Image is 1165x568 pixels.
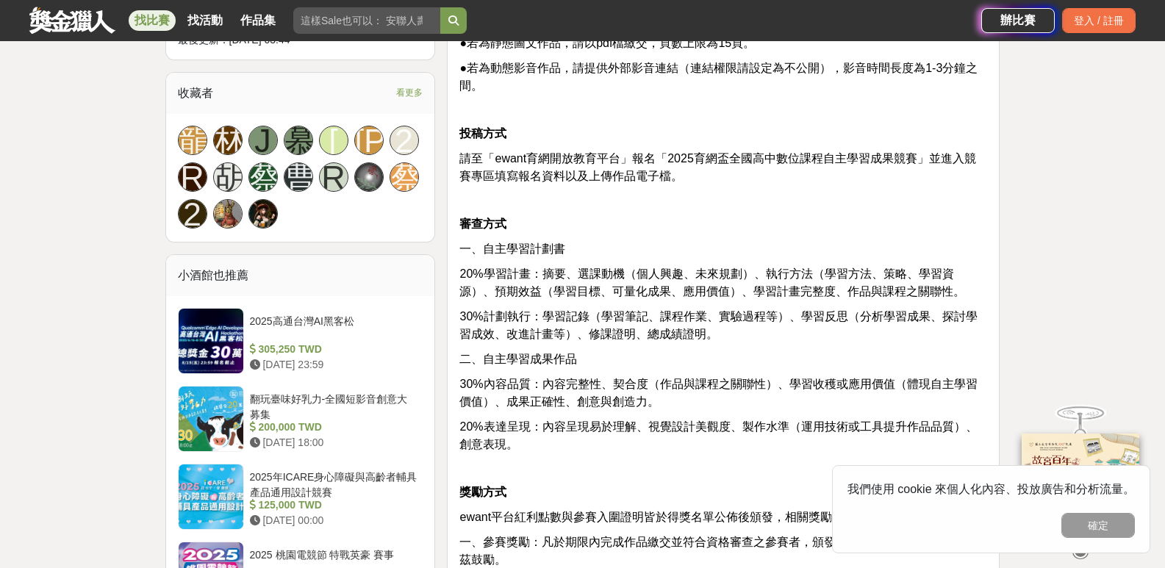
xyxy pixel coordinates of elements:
[213,162,243,192] a: 胡
[459,511,867,523] span: ewant平台紅利點數與參賽入圍證明皆於得獎名單公佈後頒發，相關獎勵如下：
[459,353,577,365] span: 二、自主學習成果作品
[459,536,981,566] span: 一、參賽獎勵：凡於期限內完成作品繳交並符合資格審查之參賽者，頒發ewant平台紅利點數200點以茲鼓勵。
[250,470,417,497] div: 2025年ICARE身心障礙與高齡者輔具產品通用設計競賽
[354,126,384,155] a: [PERSON_NAME]
[319,126,348,155] a: [
[293,7,440,34] input: 這樣Sale也可以： 安聯人壽創意銷售法募集
[250,314,417,342] div: 2025高通台灣AI黑客松
[182,10,229,31] a: 找活動
[459,486,506,498] strong: 獎勵方式
[459,242,565,255] span: 一、自主學習計劃書
[234,10,282,31] a: 作品集
[459,267,965,298] span: 20%學習計畫：摘要、選課動機（個人興趣、未來規劃）、執行方法（學習方法、策略、學習資源）、預期效益（學習目標、可量化成果、應用價值）、學習計畫完整度、作品與課程之關聯性。
[354,162,384,192] a: Avatar
[248,199,278,229] a: Avatar
[250,392,417,420] div: 翻玩臺味好乳力-全國短影音創意大募集
[1062,8,1136,33] div: 登入 / 註冊
[248,126,278,155] a: J
[166,255,435,296] div: 小酒館也推薦
[178,126,207,155] a: 龍
[178,464,423,530] a: 2025年ICARE身心障礙與高齡者輔具產品通用設計競賽 125,000 TWD [DATE] 00:00
[355,163,383,191] img: Avatar
[319,162,348,192] a: R
[981,8,1055,33] a: 辦比賽
[390,162,419,192] a: 蔡
[459,218,506,230] strong: 審查方式
[847,483,1135,495] span: 我們使用 cookie 來個人化內容、投放廣告和分析流量。
[248,162,278,192] a: 蔡
[459,378,977,408] span: 30%內容品質：內容完整性、契合度（作品與課程之關聯性）、學習收穫或應用價值（體現自主學習價值）、成果正確性、創意與創造力。
[459,127,506,140] strong: 投稿方式
[459,420,977,450] span: 20%表達呈現：內容呈現易於理解、視覺設計美觀度、製作水準（運用技術或工具提升作品品質）、創意表現。
[1061,513,1135,538] button: 確定
[178,199,207,229] a: 2
[250,357,417,373] div: [DATE] 23:59
[250,435,417,450] div: [DATE] 18:00
[284,162,313,192] a: 曹
[250,497,417,513] div: 125,000 TWD
[459,62,978,92] span: ●若為動態影音作品，請提供外部影音連結（連結權限請設定為不公開），影音時間長度為1-3分鐘之間。
[129,10,176,31] a: 找比賽
[213,126,243,155] a: 林
[250,420,417,435] div: 200,000 TWD
[249,200,277,228] img: Avatar
[284,126,313,155] a: 慕
[178,162,207,192] a: R
[459,310,977,340] span: 30%計劃執行：學習記錄（學習筆記、課程作業、實驗過程等）、學習反思（分析學習成果、探討學習成效、改進計畫等）、修課證明、總成績證明。
[178,87,213,99] span: 收藏者
[250,342,417,357] div: 305,250 TWD
[250,513,417,528] div: [DATE] 00:00
[396,85,423,101] span: 看更多
[1022,434,1139,531] img: 968ab78a-c8e5-4181-8f9d-94c24feca916.png
[213,199,243,229] a: Avatar
[390,126,419,155] a: 2
[214,200,242,228] img: Avatar
[459,152,975,182] span: 請至「ewant育網開放教育平台」報名「2025育網盃全國高中數位課程自主學習成果競賽」並進入競賽專區填寫報名資料以及上傳作品電子檔。
[178,308,423,374] a: 2025高通台灣AI黑客松 305,250 TWD [DATE] 23:59
[459,37,755,49] span: ●若為靜態圖文作品，請以pdf檔繳交，頁數上限為15頁。
[178,386,423,452] a: 翻玩臺味好乳力-全國短影音創意大募集 200,000 TWD [DATE] 18:00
